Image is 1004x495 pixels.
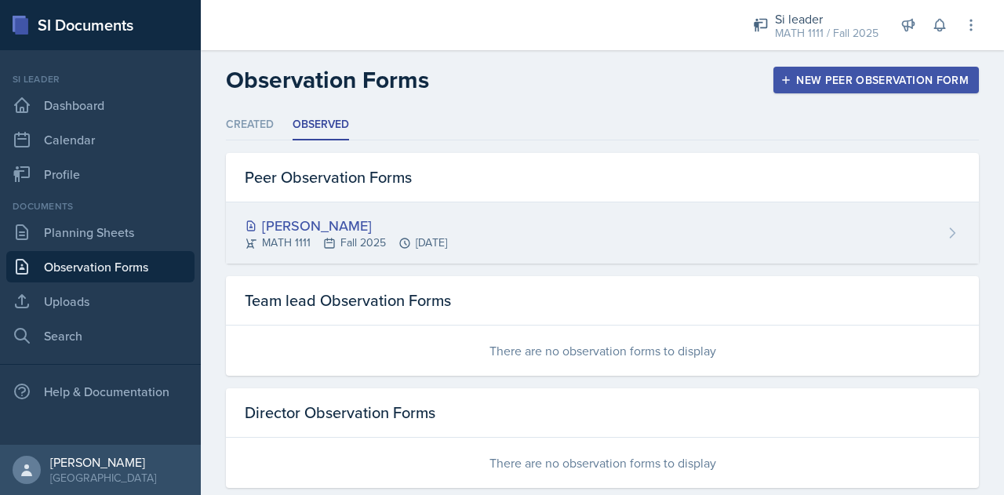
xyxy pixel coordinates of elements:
li: Observed [293,110,349,140]
a: Search [6,320,195,351]
a: Planning Sheets [6,217,195,248]
div: There are no observation forms to display [226,326,979,376]
div: Si leader [6,72,195,86]
a: Uploads [6,286,195,317]
div: Team lead Observation Forms [226,276,979,326]
a: Observation Forms [6,251,195,282]
li: Created [226,110,274,140]
div: Documents [6,199,195,213]
div: MATH 1111 / Fall 2025 [775,25,878,42]
div: Help & Documentation [6,376,195,407]
h2: Observation Forms [226,66,429,94]
div: There are no observation forms to display [226,438,979,488]
a: Calendar [6,124,195,155]
div: [GEOGRAPHIC_DATA] [50,470,156,486]
div: MATH 1111 Fall 2025 [DATE] [245,235,447,251]
div: Si leader [775,9,878,28]
div: [PERSON_NAME] [245,215,447,236]
div: Peer Observation Forms [226,153,979,202]
div: Director Observation Forms [226,388,979,438]
button: New Peer Observation Form [773,67,979,93]
div: New Peer Observation Form [784,74,969,86]
a: Dashboard [6,89,195,121]
div: [PERSON_NAME] [50,454,156,470]
a: [PERSON_NAME] MATH 1111Fall 2025[DATE] [226,202,979,264]
a: Profile [6,158,195,190]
